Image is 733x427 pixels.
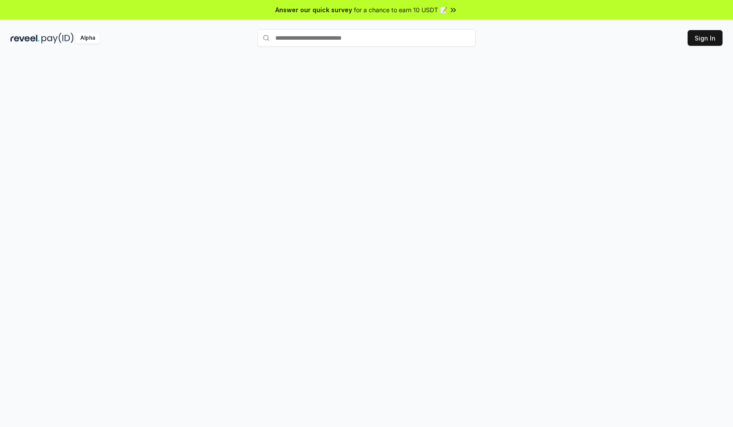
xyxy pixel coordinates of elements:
[41,33,74,44] img: pay_id
[354,5,447,14] span: for a chance to earn 10 USDT 📝
[10,33,40,44] img: reveel_dark
[75,33,100,44] div: Alpha
[275,5,352,14] span: Answer our quick survey
[688,30,723,46] button: Sign In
